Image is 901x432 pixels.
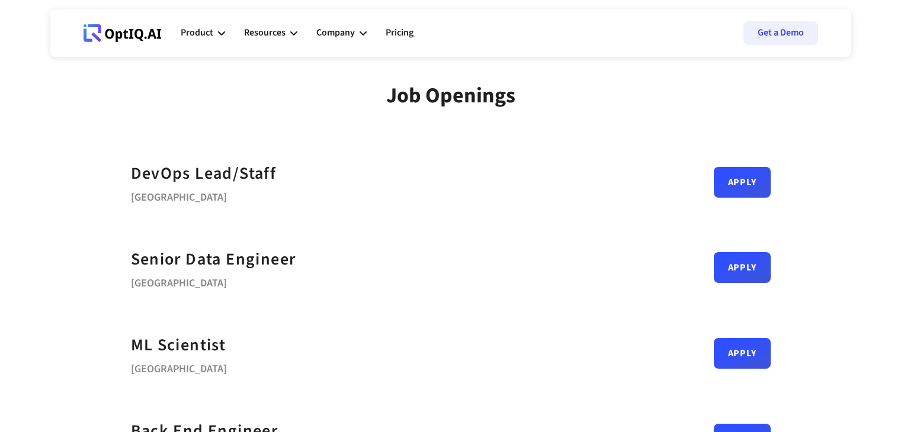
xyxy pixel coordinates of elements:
a: ML Scientist [131,332,226,359]
div: Product [181,25,213,41]
div: Company [316,25,355,41]
a: Apply [714,167,771,198]
div: Job Openings [386,83,515,108]
div: [GEOGRAPHIC_DATA] [131,273,296,289]
a: Pricing [386,15,413,51]
a: Senior Data Engineer [131,246,296,273]
a: Webflow Homepage [84,15,162,51]
div: [GEOGRAPHIC_DATA] [131,359,227,375]
div: Product [181,15,225,51]
div: Company [316,15,367,51]
div: Resources [244,25,286,41]
a: Get a Demo [743,21,818,45]
a: Apply [714,338,771,369]
div: Resources [244,15,297,51]
div: [GEOGRAPHIC_DATA] [131,187,277,204]
a: Apply [714,252,771,283]
a: DevOps Lead/Staff [131,160,277,187]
